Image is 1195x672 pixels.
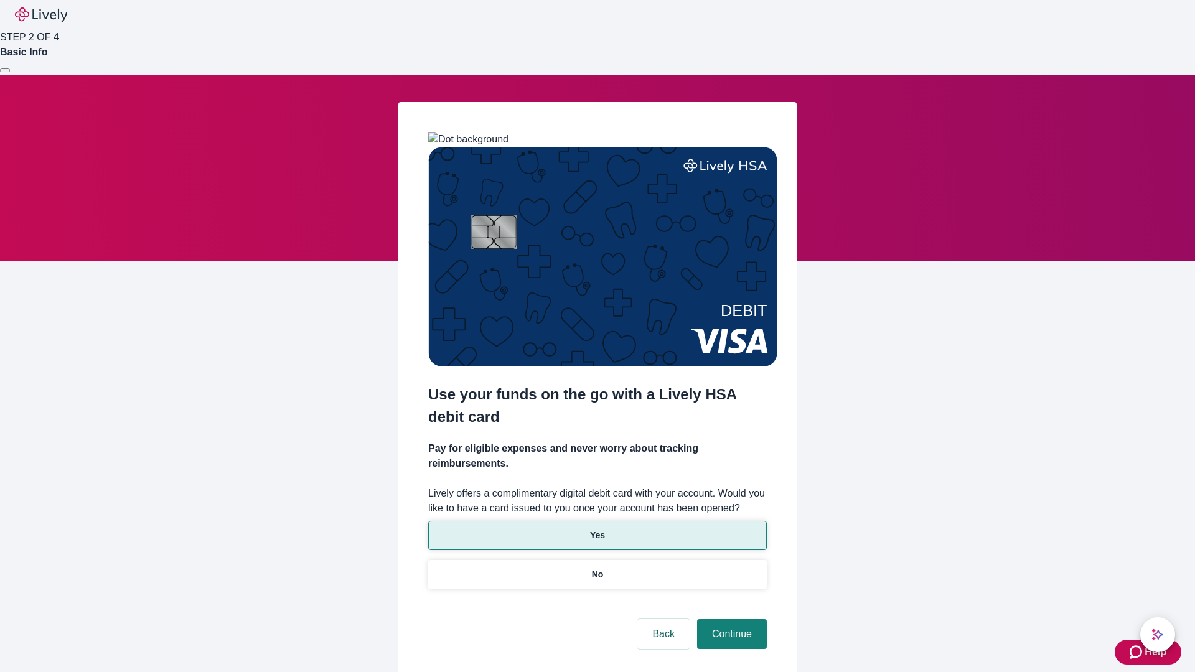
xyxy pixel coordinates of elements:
[1151,628,1164,641] svg: Lively AI Assistant
[1145,645,1166,660] span: Help
[428,486,767,516] label: Lively offers a complimentary digital debit card with your account. Would you like to have a card...
[428,521,767,550] button: Yes
[428,147,777,366] img: Debit card
[1130,645,1145,660] svg: Zendesk support icon
[428,441,767,471] h4: Pay for eligible expenses and never worry about tracking reimbursements.
[697,619,767,649] button: Continue
[428,383,767,428] h2: Use your funds on the go with a Lively HSA debit card
[15,7,67,22] img: Lively
[1140,617,1175,652] button: chat
[637,619,690,649] button: Back
[1115,640,1181,665] button: Zendesk support iconHelp
[428,132,508,147] img: Dot background
[592,568,604,581] p: No
[428,560,767,589] button: No
[590,529,605,542] p: Yes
